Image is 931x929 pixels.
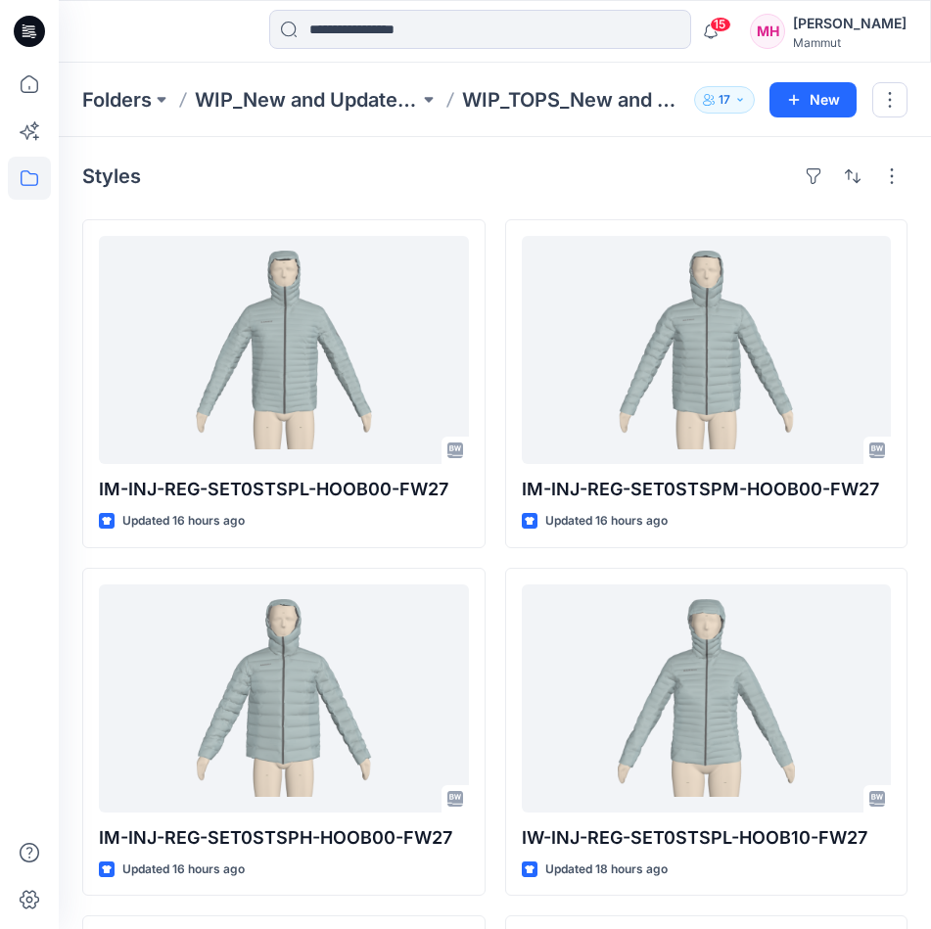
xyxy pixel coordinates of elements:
div: MH [750,14,785,49]
p: IM-INJ-REG-SET0STSPL-HOOB00-FW27 [99,476,469,503]
a: IW-INJ-REG-SET0STSPL-HOOB10-FW27 [522,584,892,813]
a: WIP_New and Updated Base Pattern [195,86,419,114]
div: [PERSON_NAME] [793,12,907,35]
a: Folders [82,86,152,114]
p: Updated 16 hours ago [122,511,245,532]
p: Updated 16 hours ago [122,859,245,880]
p: IW-INJ-REG-SET0STSPL-HOOB10-FW27 [522,824,892,852]
button: 17 [694,86,755,114]
p: 17 [719,89,730,111]
div: Mammut [793,35,907,50]
a: IM-INJ-REG-SET0STSPL-HOOB00-FW27 [99,236,469,464]
p: WIP_TOPS_New and Updated Base Patterns [462,86,686,114]
p: IM-INJ-REG-SET0STSPH-HOOB00-FW27 [99,824,469,852]
p: IM-INJ-REG-SET0STSPM-HOOB00-FW27 [522,476,892,503]
a: IM-INJ-REG-SET0STSPH-HOOB00-FW27 [99,584,469,813]
a: IM-INJ-REG-SET0STSPM-HOOB00-FW27 [522,236,892,464]
h4: Styles [82,164,141,188]
p: Updated 18 hours ago [545,859,668,880]
span: 15 [710,17,731,32]
button: New [769,82,857,117]
p: Updated 16 hours ago [545,511,668,532]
